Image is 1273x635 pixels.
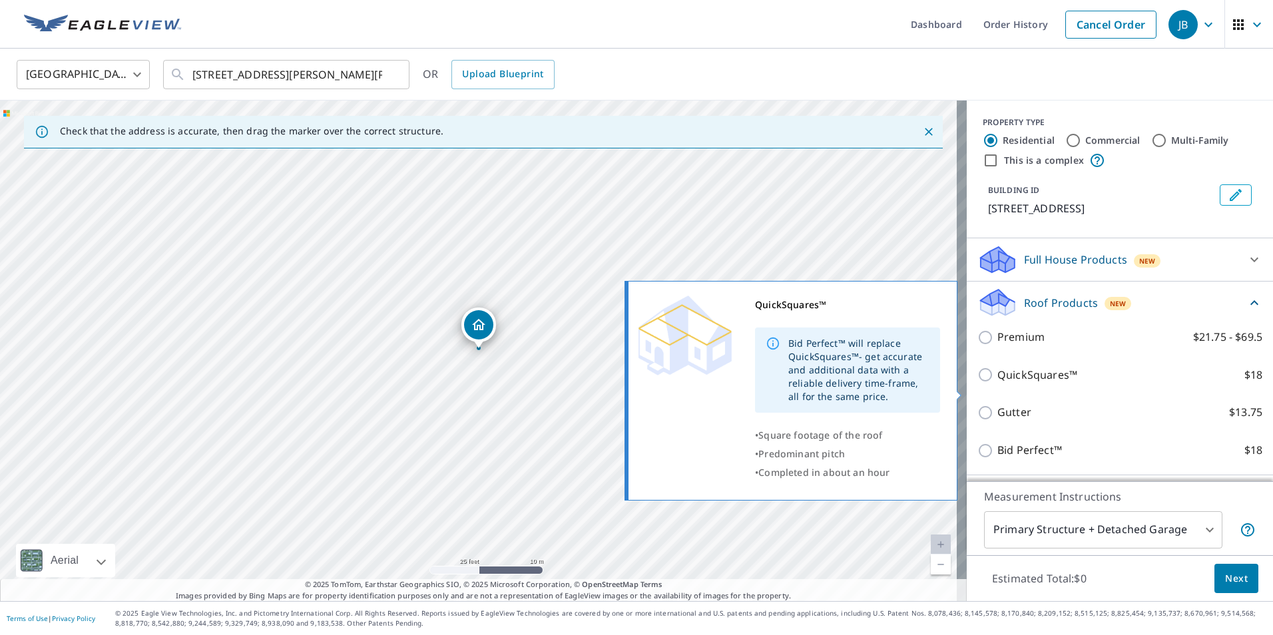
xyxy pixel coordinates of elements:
[423,60,555,89] div: OR
[788,331,929,409] div: Bid Perfect™ will replace QuickSquares™- get accurate and additional data with a reliable deliver...
[640,579,662,589] a: Terms
[755,463,940,482] div: •
[931,534,951,554] a: Current Level 20, Zoom In Disabled
[582,579,638,589] a: OpenStreetMap
[47,544,83,577] div: Aerial
[997,404,1031,421] p: Gutter
[1214,564,1258,594] button: Next
[755,445,940,463] div: •
[984,511,1222,548] div: Primary Structure + Detached Garage
[17,56,150,93] div: [GEOGRAPHIC_DATA]
[1004,154,1084,167] label: This is a complex
[1244,442,1262,459] p: $18
[977,244,1262,276] div: Full House ProductsNew
[115,608,1266,628] p: © 2025 Eagle View Technologies, Inc. and Pictometry International Corp. All Rights Reserved. Repo...
[1139,256,1156,266] span: New
[1240,522,1256,538] span: Your report will include the primary structure and a detached garage if one exists.
[1065,11,1156,39] a: Cancel Order
[758,429,882,441] span: Square footage of the roof
[997,329,1045,345] p: Premium
[758,447,845,460] span: Predominant pitch
[1244,367,1262,383] p: $18
[1024,295,1098,311] p: Roof Products
[462,66,543,83] span: Upload Blueprint
[638,296,732,375] img: Premium
[981,564,1097,593] p: Estimated Total: $0
[1003,134,1055,147] label: Residential
[755,426,940,445] div: •
[461,308,496,349] div: Dropped pin, building 1, Residential property, 1273 SW Emma Dr Mcminnville, OR 97128
[988,184,1039,196] p: BUILDING ID
[920,123,937,140] button: Close
[983,116,1257,128] div: PROPERTY TYPE
[755,296,940,314] div: QuickSquares™
[1168,10,1198,39] div: JB
[1171,134,1229,147] label: Multi-Family
[1110,298,1127,309] span: New
[52,614,95,623] a: Privacy Policy
[1225,570,1248,587] span: Next
[16,544,115,577] div: Aerial
[1220,184,1252,206] button: Edit building 1
[931,554,951,574] a: Current Level 20, Zoom Out
[1229,404,1262,421] p: $13.75
[1193,329,1262,345] p: $21.75 - $69.5
[60,125,443,137] p: Check that the address is accurate, then drag the marker over the correct structure.
[988,200,1214,216] p: [STREET_ADDRESS]
[192,56,382,93] input: Search by address or latitude-longitude
[305,579,662,590] span: © 2025 TomTom, Earthstar Geographics SIO, © 2025 Microsoft Corporation, ©
[24,15,181,35] img: EV Logo
[7,614,48,623] a: Terms of Use
[1085,134,1141,147] label: Commercial
[758,466,890,479] span: Completed in about an hour
[1024,252,1127,268] p: Full House Products
[7,614,95,622] p: |
[977,287,1262,318] div: Roof ProductsNew
[984,489,1256,505] p: Measurement Instructions
[997,367,1077,383] p: QuickSquares™
[451,60,554,89] a: Upload Blueprint
[997,442,1062,459] p: Bid Perfect™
